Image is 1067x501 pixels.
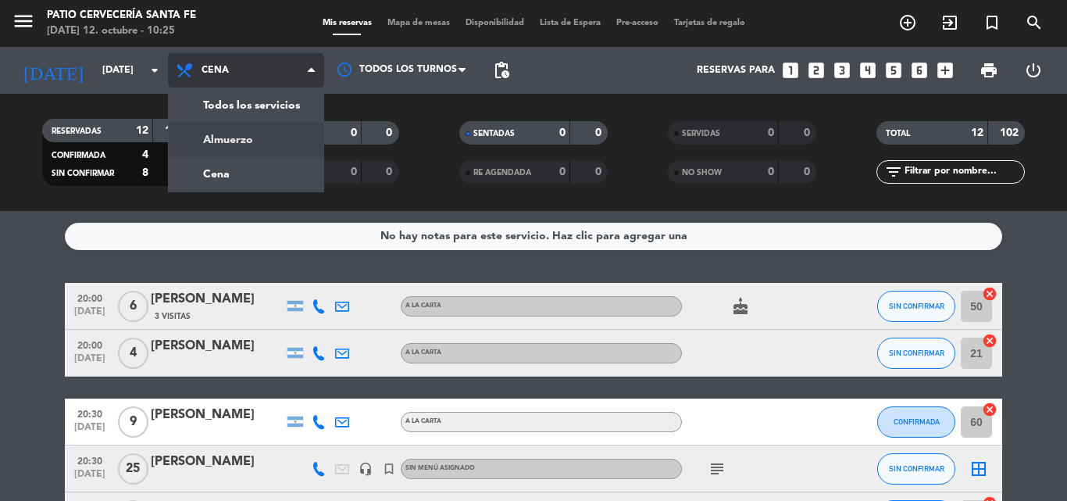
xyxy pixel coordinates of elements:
span: Reservas para [697,65,775,76]
strong: 0 [768,127,774,138]
div: Patio Cervecería Santa Fe [47,8,196,23]
button: SIN CONFIRMAR [877,291,955,322]
span: Tarjetas de regalo [666,19,753,27]
strong: 0 [351,166,357,177]
div: [PERSON_NAME] [151,405,284,425]
span: 6 [118,291,148,322]
i: turned_in_not [382,462,396,476]
span: 9 [118,406,148,438]
i: looks_two [806,60,826,81]
i: border_all [969,460,988,478]
div: [PERSON_NAME] [151,336,284,356]
strong: 0 [351,127,357,138]
i: looks_6 [909,60,930,81]
strong: 4 [142,149,148,160]
span: [DATE] [70,306,109,324]
span: 20:00 [70,335,109,353]
i: cake [731,297,750,316]
span: 20:30 [70,451,109,469]
strong: 12 [136,125,148,136]
div: LOG OUT [1011,47,1055,94]
i: cancel [982,286,997,302]
span: SERVIDAS [682,130,720,138]
span: NO SHOW [682,169,722,177]
strong: 102 [165,125,187,136]
span: pending_actions [492,61,511,80]
strong: 0 [595,127,605,138]
button: menu [12,9,35,38]
a: Todos los servicios [169,88,323,123]
span: [DATE] [70,353,109,371]
span: RESERVADAS [52,127,102,135]
span: Sin menú asignado [405,465,475,471]
span: SIN CONFIRMAR [52,170,114,177]
span: 20:00 [70,288,109,306]
strong: 0 [559,127,566,138]
strong: 0 [595,166,605,177]
i: filter_list [884,163,903,181]
i: add_box [935,60,955,81]
strong: 0 [386,166,395,177]
span: A LA CARTA [405,418,441,424]
span: 25 [118,453,148,485]
span: Mis reservas [315,19,380,27]
i: arrow_drop_down [145,61,164,80]
i: menu [12,9,35,33]
i: search [1025,13,1044,32]
span: 20:30 [70,404,109,422]
a: Almuerzo [169,123,323,157]
span: RE AGENDADA [473,169,531,177]
span: Disponibilidad [458,19,532,27]
span: SIN CONFIRMAR [889,464,944,473]
a: Cena [169,157,323,191]
i: looks_4 [858,60,878,81]
span: 4 [118,338,148,369]
span: Mapa de mesas [380,19,458,27]
span: TOTAL [886,130,910,138]
span: SENTADAS [473,130,515,138]
strong: 0 [386,127,395,138]
strong: 0 [804,127,813,138]
strong: 0 [768,166,774,177]
span: Pre-acceso [608,19,666,27]
strong: 102 [1000,127,1022,138]
i: looks_3 [832,60,852,81]
i: add_circle_outline [898,13,917,32]
div: [PERSON_NAME] [151,452,284,472]
i: headset_mic [359,462,373,476]
div: [PERSON_NAME] [151,289,284,310]
strong: 0 [559,166,566,177]
i: power_settings_new [1024,61,1043,80]
span: Cena [202,65,229,76]
span: A LA CARTA [405,349,441,356]
i: subject [708,460,726,478]
i: turned_in_not [983,13,1001,32]
span: print [980,61,998,80]
i: looks_one [780,60,801,81]
div: No hay notas para este servicio. Haz clic para agregar una [380,227,687,245]
span: CONFIRMADA [894,417,940,426]
strong: 12 [971,127,983,138]
span: Lista de Espera [532,19,608,27]
span: [DATE] [70,422,109,440]
span: SIN CONFIRMAR [889,349,944,357]
span: A LA CARTA [405,302,441,309]
span: CONFIRMADA [52,152,105,159]
i: [DATE] [12,53,95,88]
i: exit_to_app [940,13,959,32]
span: [DATE] [70,469,109,487]
strong: 0 [804,166,813,177]
input: Filtrar por nombre... [903,163,1024,181]
i: looks_5 [883,60,904,81]
i: cancel [982,402,997,417]
button: SIN CONFIRMAR [877,338,955,369]
strong: 8 [142,167,148,178]
i: cancel [982,333,997,349]
button: CONFIRMADA [877,406,955,438]
button: SIN CONFIRMAR [877,453,955,485]
span: SIN CONFIRMAR [889,302,944,310]
div: [DATE] 12. octubre - 10:25 [47,23,196,39]
span: 3 Visitas [155,310,191,323]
